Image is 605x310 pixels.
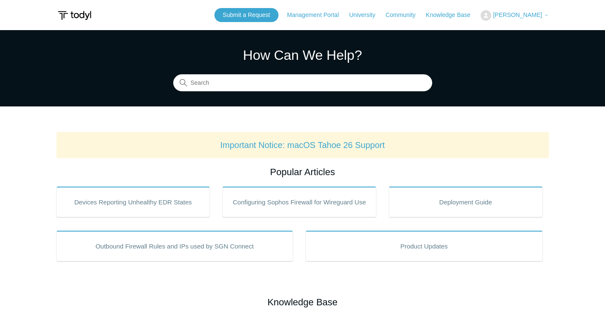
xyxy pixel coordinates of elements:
[389,187,543,217] a: Deployment Guide
[173,75,432,92] input: Search
[481,10,549,21] button: [PERSON_NAME]
[493,11,542,18] span: [PERSON_NAME]
[56,231,293,261] a: Outbound Firewall Rules and IPs used by SGN Connect
[56,8,93,23] img: Todyl Support Center Help Center home page
[56,187,210,217] a: Devices Reporting Unhealthy EDR States
[222,187,376,217] a: Configuring Sophos Firewall for Wireguard Use
[56,295,549,309] h2: Knowledge Base
[306,231,543,261] a: Product Updates
[56,165,549,179] h2: Popular Articles
[287,11,347,20] a: Management Portal
[214,8,279,22] a: Submit a Request
[220,140,385,150] a: Important Notice: macOS Tahoe 26 Support
[173,45,432,65] h1: How Can We Help?
[386,11,424,20] a: Community
[426,11,479,20] a: Knowledge Base
[349,11,383,20] a: University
